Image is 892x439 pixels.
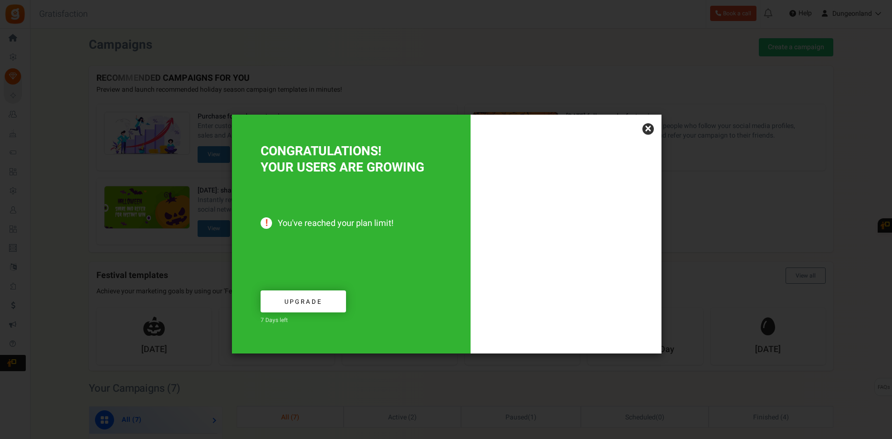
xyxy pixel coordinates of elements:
a: × [642,123,654,135]
a: Upgrade [261,290,346,313]
span: CONGRATULATIONS! YOUR USERS ARE GROWING [261,142,424,177]
span: You've reached your plan limit! [261,218,442,229]
span: Upgrade [284,297,322,306]
img: Increased users [471,162,661,353]
span: 7 Days left [261,316,288,324]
